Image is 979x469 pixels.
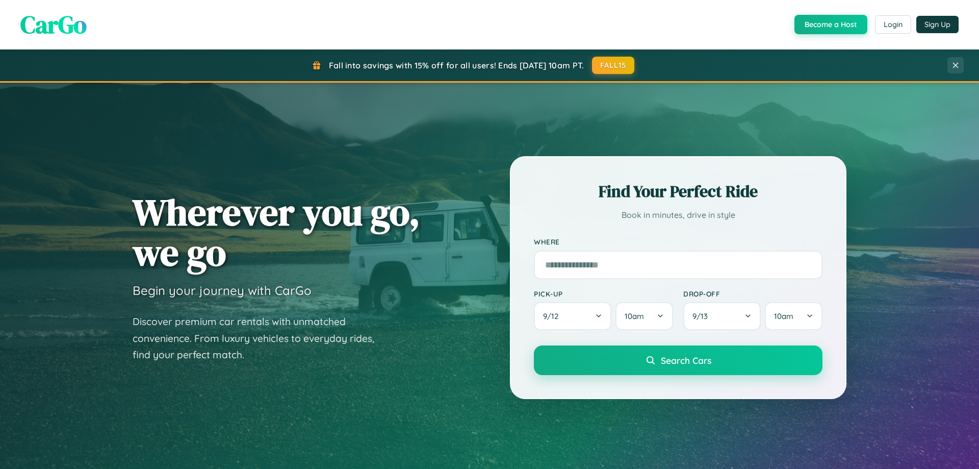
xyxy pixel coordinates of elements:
[683,289,822,298] label: Drop-off
[534,345,822,375] button: Search Cars
[615,302,673,330] button: 10am
[543,311,563,321] span: 9 / 12
[133,192,420,273] h1: Wherever you go, we go
[534,208,822,223] p: Book in minutes, drive in style
[916,16,959,33] button: Sign Up
[534,289,673,298] label: Pick-up
[774,311,793,321] span: 10am
[133,283,312,298] h3: Begin your journey with CarGo
[794,15,867,34] button: Become a Host
[133,313,388,363] p: Discover premium car rentals with unmatched convenience. From luxury vehicles to everyday rides, ...
[692,311,713,321] span: 9 / 13
[20,8,87,41] span: CarGo
[875,15,911,34] button: Login
[625,311,644,321] span: 10am
[683,302,761,330] button: 9/13
[592,57,635,74] button: FALL15
[534,238,822,246] label: Where
[661,355,711,366] span: Search Cars
[765,302,822,330] button: 10am
[534,180,822,203] h2: Find Your Perfect Ride
[534,302,611,330] button: 9/12
[329,60,584,70] span: Fall into savings with 15% off for all users! Ends [DATE] 10am PT.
